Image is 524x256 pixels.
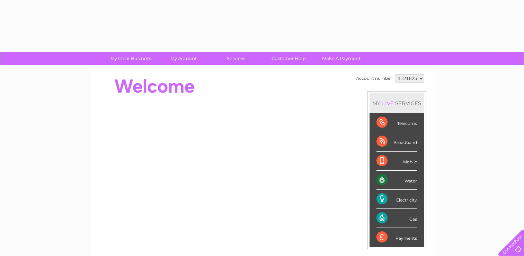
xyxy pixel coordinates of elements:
[207,52,265,65] a: Services
[376,209,417,228] div: Gas
[370,93,424,113] div: MY SERVICES
[376,228,417,247] div: Payments
[313,52,370,65] a: Make A Payment
[381,100,395,106] div: LIVE
[376,132,417,151] div: Broadband
[376,152,417,171] div: Mobile
[376,171,417,190] div: Water
[260,52,317,65] a: Customer Help
[102,52,159,65] a: My Clear Business
[155,52,212,65] a: My Account
[376,190,417,209] div: Electricity
[354,72,394,84] td: Account number
[376,113,417,132] div: Telecoms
